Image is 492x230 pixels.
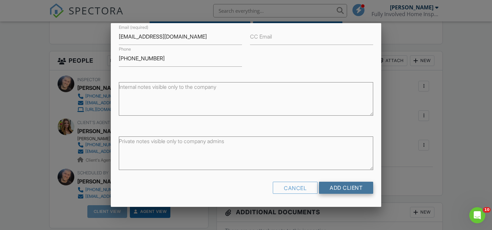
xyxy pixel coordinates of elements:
[119,137,224,145] label: Private notes visible only to company admins
[119,24,148,31] label: Email (required)
[319,182,373,194] input: Add Client
[469,207,485,223] iframe: Intercom live chat
[483,207,491,213] span: 10
[273,182,318,194] div: Cancel
[250,33,272,40] label: CC Email
[119,83,216,91] label: Internal notes visible only to the company
[119,46,131,52] label: Phone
